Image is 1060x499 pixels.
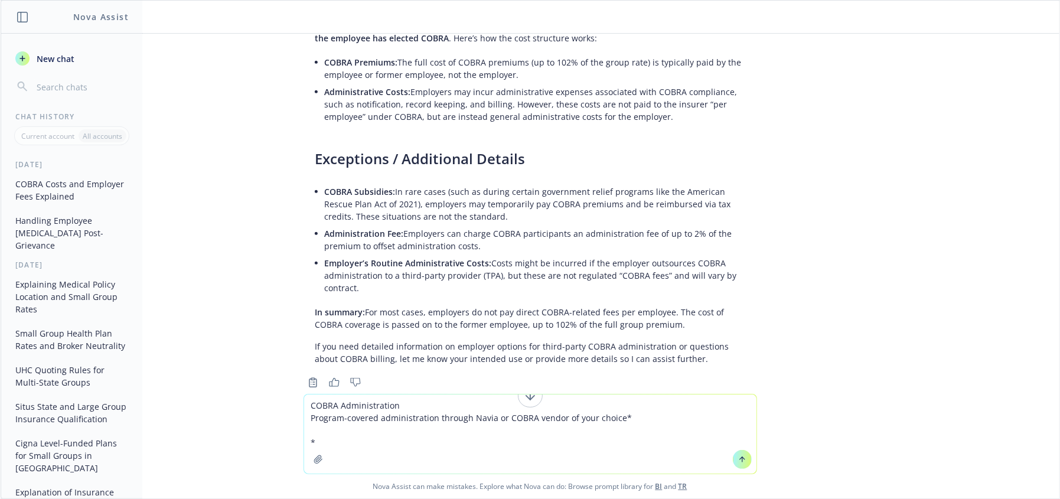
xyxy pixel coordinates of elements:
[11,397,133,429] button: Situs State and Large Group Insurance Qualification
[325,228,404,239] span: Administration Fee:
[83,131,122,141] p: All accounts
[315,306,745,331] p: For most cases, employers do not pay direct COBRA-related fees per employee. The cost of COBRA co...
[315,149,745,169] h3: Exceptions / Additional Details
[11,324,133,356] button: Small Group Health Plan Rates and Broker Neutrality
[34,53,74,65] span: New chat
[11,211,133,255] button: Handling Employee [MEDICAL_DATA] Post-Grievance
[11,48,133,69] button: New chat
[304,394,756,474] textarea: COBRA Administration Program-covered administration through Navia or COBRA vendor of your choice* *
[5,474,1055,498] span: Nova Assist can make mistakes. Explore what Nova can do: Browse prompt library for and
[11,433,133,478] button: Cigna Level-Funded Plans for Small Groups in [GEOGRAPHIC_DATA]
[73,11,129,23] h1: Nova Assist
[679,481,687,491] a: TR
[325,186,396,197] span: COBRA Subsidies:
[308,377,318,388] svg: Copy to clipboard
[11,174,133,206] button: COBRA Costs and Employer Fees Explained
[655,481,663,491] a: BI
[325,225,745,255] li: Employers can charge COBRA participants an administration fee of up to 2% of the premium to offse...
[11,360,133,392] button: UHC Quoting Rules for Multi-State Groups
[11,275,133,319] button: Explaining Medical Policy Location and Small Group Rates
[325,54,745,83] li: The full cost of COBRA premiums (up to 102% of the group rate) is typically paid by the employee ...
[315,340,745,365] p: If you need detailed information on employer options for third-party COBRA administration or ques...
[315,306,366,318] span: In summary:
[325,83,745,125] li: Employers may incur administrative expenses associated with COBRA compliance, such as notificatio...
[346,374,365,391] button: Thumbs down
[1,159,142,169] div: [DATE]
[1,260,142,270] div: [DATE]
[21,131,74,141] p: Current account
[34,79,128,95] input: Search chats
[325,183,745,225] li: In rare cases (such as during certain government relief programs like the American Rescue Plan Ac...
[325,86,411,97] span: Administrative Costs:
[325,257,492,269] span: Employer’s Routine Administrative Costs:
[325,255,745,296] li: Costs might be incurred if the employer outsources COBRA administration to a third-party provider...
[1,112,142,122] div: Chat History
[325,57,398,68] span: COBRA Premiums:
